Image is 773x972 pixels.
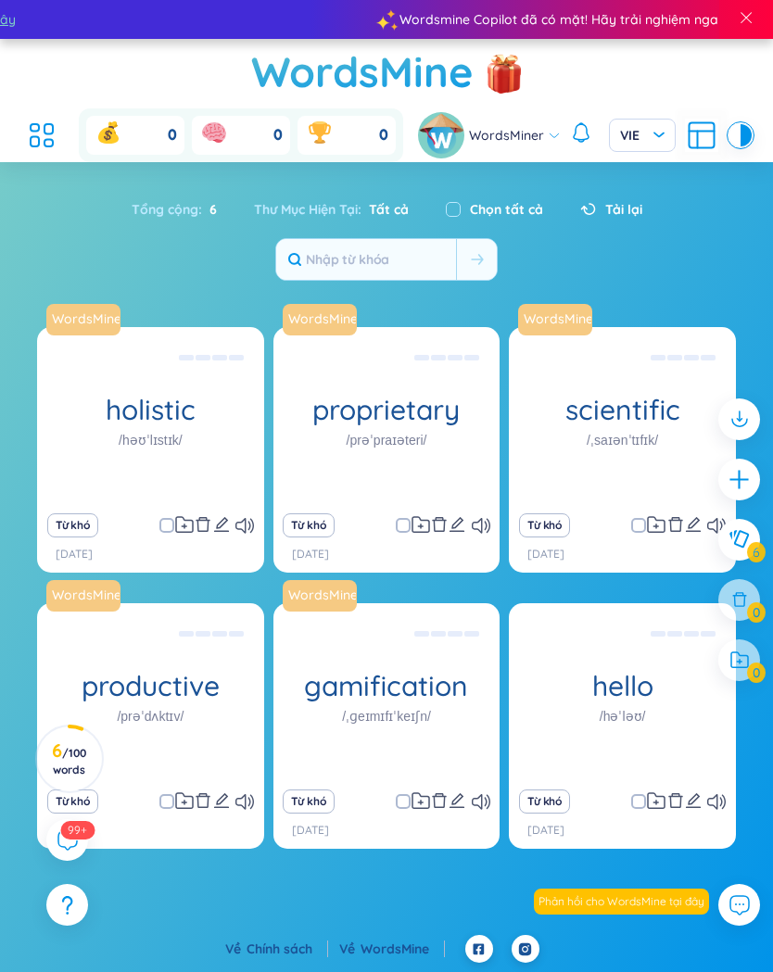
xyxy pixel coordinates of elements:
span: delete [667,792,684,809]
span: edit [213,792,230,809]
h1: gamification [273,670,501,702]
p: [DATE] [527,546,564,563]
button: Từ khó [519,513,570,537]
span: 0 [379,125,388,145]
a: WordsMine [46,304,128,335]
button: edit [685,789,702,814]
h1: /həʊˈlɪstɪk/ [119,430,183,450]
a: WordsMine [516,309,594,328]
a: WordsMine [251,39,474,105]
a: Chính sách [247,940,328,957]
label: Chọn tất cả [470,199,543,220]
span: 6 [202,199,217,220]
button: delete [195,512,211,538]
span: delete [195,516,211,533]
button: edit [213,789,230,814]
button: delete [431,789,448,814]
button: edit [213,512,230,538]
h1: proprietary [273,394,501,426]
div: Về [225,939,328,959]
span: delete [195,792,211,809]
span: VIE [620,126,665,145]
h1: /prəˈdʌktɪv/ [117,706,184,726]
a: WordsMine [44,586,122,604]
div: Thư Mục Hiện Tại : [235,190,427,229]
span: delete [431,516,448,533]
h1: /prəˈpraɪəteri/ [347,430,427,450]
span: edit [449,792,465,809]
button: Từ khó [47,789,98,814]
h1: holistic [37,394,264,426]
p: [DATE] [56,546,93,563]
img: flashSalesIcon.a7f4f837.png [486,44,523,100]
button: edit [685,512,702,538]
button: edit [449,789,465,814]
span: edit [685,516,702,533]
img: avatar [418,112,464,158]
a: WordsMine [361,940,445,957]
div: Tổng cộng : [132,190,235,229]
h3: 6 [48,743,90,776]
a: WordsMine [283,580,364,612]
span: Tất cả [361,201,409,218]
span: edit [213,516,230,533]
a: WordsMine [281,309,359,328]
button: delete [667,789,684,814]
div: Về [339,939,445,959]
span: 0 [168,125,177,145]
p: [DATE] [527,822,564,839]
button: delete [667,512,684,538]
h1: hello [509,670,736,702]
button: Từ khó [283,789,334,814]
span: delete [667,516,684,533]
h1: productive [37,670,264,702]
a: WordsMine [281,586,359,604]
span: WordsMiner [469,125,544,145]
button: Từ khó [283,513,334,537]
button: delete [431,512,448,538]
span: edit [449,516,465,533]
button: Từ khó [47,513,98,537]
button: delete [195,789,211,814]
h1: /ˌɡeɪmɪfɪˈkeɪʃn/ [342,706,431,726]
h1: /həˈləʊ/ [600,706,646,726]
a: WordsMine [44,309,122,328]
span: edit [685,792,702,809]
a: avatar [418,112,469,158]
button: Từ khó [519,789,570,814]
span: 0 [273,125,283,145]
input: Nhập từ khóa [276,239,456,280]
button: edit [449,512,465,538]
p: [DATE] [292,546,329,563]
sup: 591 [60,821,95,839]
h1: scientific [509,394,736,426]
a: WordsMine [283,304,364,335]
p: [DATE] [292,822,329,839]
span: delete [431,792,448,809]
a: WordsMine [46,580,128,612]
span: plus [728,468,751,491]
span: Tải lại [605,199,642,220]
h1: /ˌsaɪənˈtɪfɪk/ [587,430,658,450]
a: WordsMine [518,304,600,335]
span: / 100 words [53,746,86,776]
